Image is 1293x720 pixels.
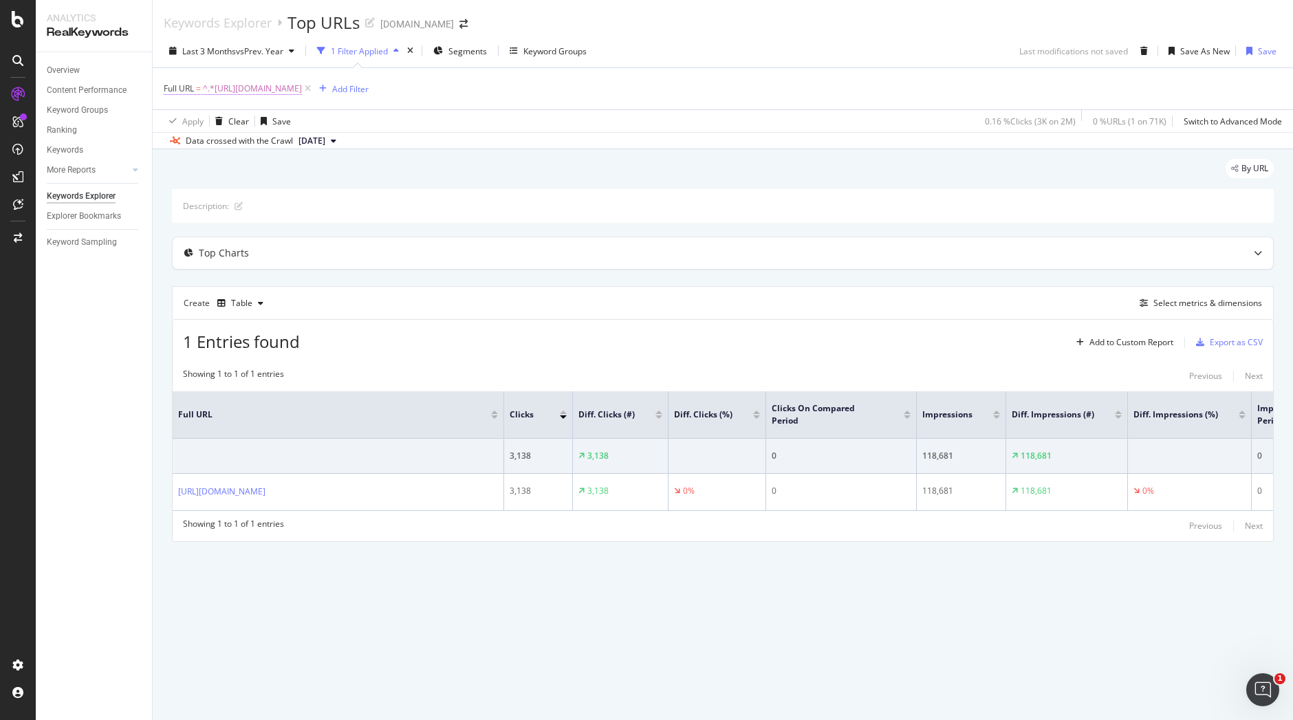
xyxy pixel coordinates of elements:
button: Next [1245,368,1263,384]
button: Save As New [1163,40,1230,62]
button: Keyword Groups [504,40,592,62]
div: Table [231,299,252,307]
div: Add to Custom Report [1089,338,1173,347]
div: Description: [183,200,229,212]
span: Impressions [922,408,973,421]
div: Previous [1189,370,1222,382]
button: Segments [428,40,492,62]
a: [URL][DOMAIN_NAME] [178,485,265,499]
div: Data crossed with the Crawl [186,135,293,147]
span: vs Prev. Year [236,45,283,57]
div: Add Filter [332,83,369,95]
div: 0% [683,485,695,497]
div: Keyword Groups [47,103,108,118]
a: Explorer Bookmarks [47,209,142,223]
button: Add to Custom Report [1071,331,1173,353]
div: 118,681 [1021,450,1052,462]
div: arrow-right-arrow-left [459,19,468,29]
div: Keyword Sampling [47,235,117,250]
span: Diff. Impressions (#) [1012,408,1094,421]
div: 3,138 [510,450,567,462]
div: 0 [772,450,911,462]
div: 0 % URLs ( 1 on 71K ) [1093,116,1166,127]
div: Select metrics & dimensions [1153,297,1262,309]
div: Showing 1 to 1 of 1 entries [183,518,284,534]
button: [DATE] [293,133,342,149]
button: Add Filter [314,80,369,97]
span: = [196,83,201,94]
div: Next [1245,520,1263,532]
div: 0% [1142,485,1154,497]
div: 1 Filter Applied [331,45,388,57]
span: Full URL [164,83,194,94]
button: Switch to Advanced Mode [1178,110,1282,132]
span: 2025 Sep. 7th [298,135,325,147]
button: Apply [164,110,204,132]
div: legacy label [1226,159,1274,178]
div: Last modifications not saved [1019,45,1128,57]
div: Explorer Bookmarks [47,209,121,223]
div: RealKeywords [47,25,141,41]
div: Save [272,116,291,127]
button: Table [212,292,269,314]
div: Previous [1189,520,1222,532]
div: Clear [228,116,249,127]
div: Keywords [47,143,83,157]
div: Apply [182,116,204,127]
button: Clear [210,110,249,132]
div: Create [184,292,269,314]
div: Content Performance [47,83,127,98]
div: 118,681 [922,450,1000,462]
div: Next [1245,370,1263,382]
span: Diff. Clicks (#) [578,408,635,421]
button: Previous [1189,368,1222,384]
div: Analytics [47,11,141,25]
div: 3,138 [587,450,609,462]
div: 118,681 [1021,485,1052,497]
button: Save [255,110,291,132]
span: 1 [1274,673,1285,684]
span: By URL [1241,164,1268,173]
button: Next [1245,518,1263,534]
a: Keywords Explorer [47,189,142,204]
button: Save [1241,40,1276,62]
a: Keywords Explorer [164,15,272,30]
div: 118,681 [922,485,1000,497]
button: 1 Filter Applied [312,40,404,62]
div: Showing 1 to 1 of 1 entries [183,368,284,384]
a: Content Performance [47,83,142,98]
span: Full URL [178,408,470,421]
a: More Reports [47,163,129,177]
span: Clicks [510,408,539,421]
div: Keywords Explorer [47,189,116,204]
div: Save As New [1180,45,1230,57]
button: Previous [1189,518,1222,534]
span: Diff. Impressions (%) [1133,408,1218,421]
a: Ranking [47,123,142,138]
div: Top URLs [287,11,360,34]
div: 3,138 [510,485,567,497]
div: [DOMAIN_NAME] [380,17,454,31]
a: Keyword Sampling [47,235,142,250]
a: Keyword Groups [47,103,142,118]
div: More Reports [47,163,96,177]
span: Last 3 Months [182,45,236,57]
span: ^.*[URL][DOMAIN_NAME] [203,79,302,98]
div: 3,138 [587,485,609,497]
span: Clicks On Compared Period [772,402,883,427]
span: Diff. Clicks (%) [674,408,732,421]
button: Select metrics & dimensions [1134,295,1262,312]
div: Keyword Groups [523,45,587,57]
div: Export as CSV [1210,336,1263,348]
div: Overview [47,63,80,78]
button: Last 3 MonthsvsPrev. Year [164,40,300,62]
div: Save [1258,45,1276,57]
button: Export as CSV [1191,331,1263,353]
div: 0 [772,485,911,497]
iframe: Intercom live chat [1246,673,1279,706]
div: 0.16 % Clicks ( 3K on 2M ) [985,116,1076,127]
a: Keywords [47,143,142,157]
div: times [404,44,416,58]
span: 1 Entries found [183,330,300,353]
